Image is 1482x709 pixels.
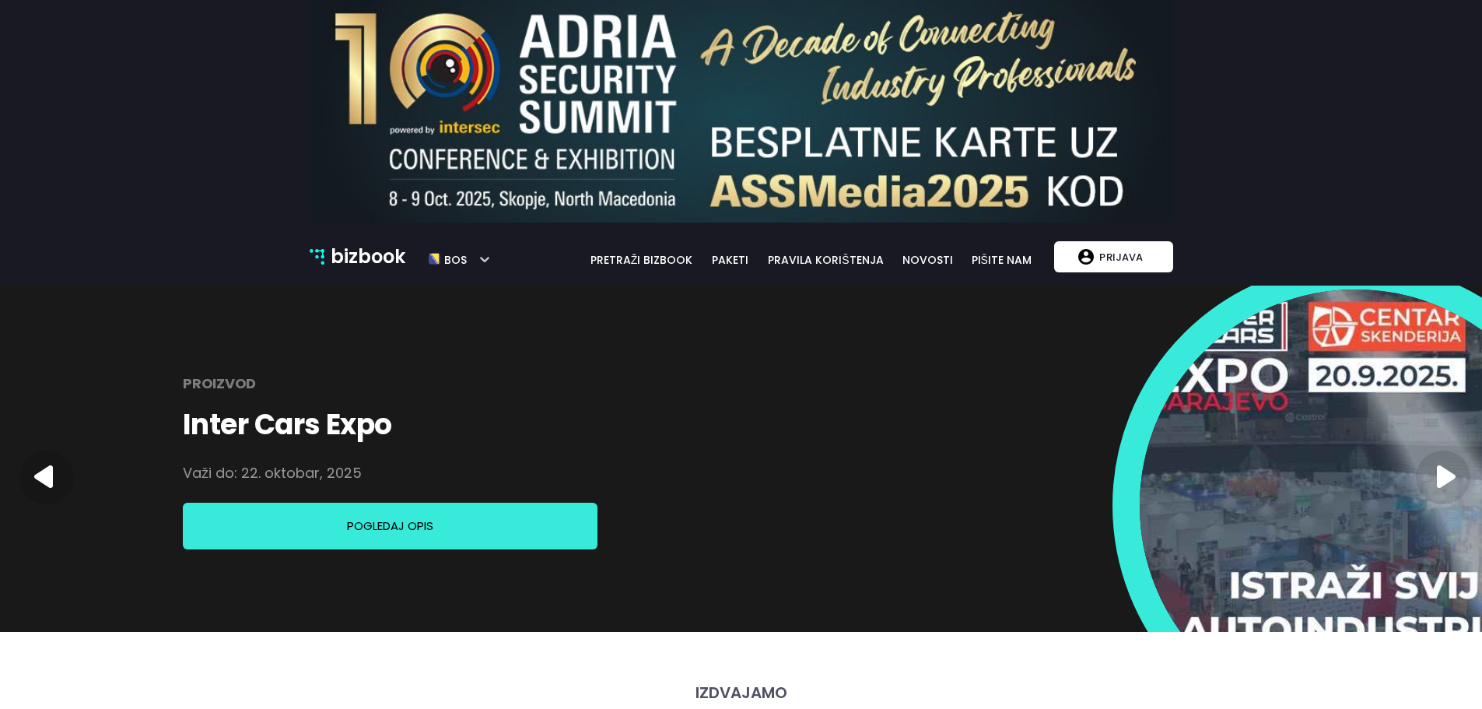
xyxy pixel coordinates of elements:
img: bos [429,247,440,272]
h1: Inter Cars Expo [183,406,392,444]
a: pretraži bizbook [580,251,703,269]
a: novosti [894,251,962,269]
a: pravila korištenja [758,251,893,269]
a: paketi [702,251,758,269]
h5: bos [440,247,467,267]
p: Važi do: 22. oktobar, 2025 [183,458,362,489]
p: Prijava [1094,242,1148,272]
a: pišite nam [962,251,1041,269]
p: bizbook [331,242,405,272]
button: Pogledaj opis [183,503,597,549]
button: Prijava [1054,241,1172,272]
img: bizbook [310,249,325,265]
a: bizbook [310,242,406,272]
img: account logo [1078,249,1094,265]
h2: Proizvod [183,368,256,399]
h3: Izdvajamo [310,683,1173,702]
